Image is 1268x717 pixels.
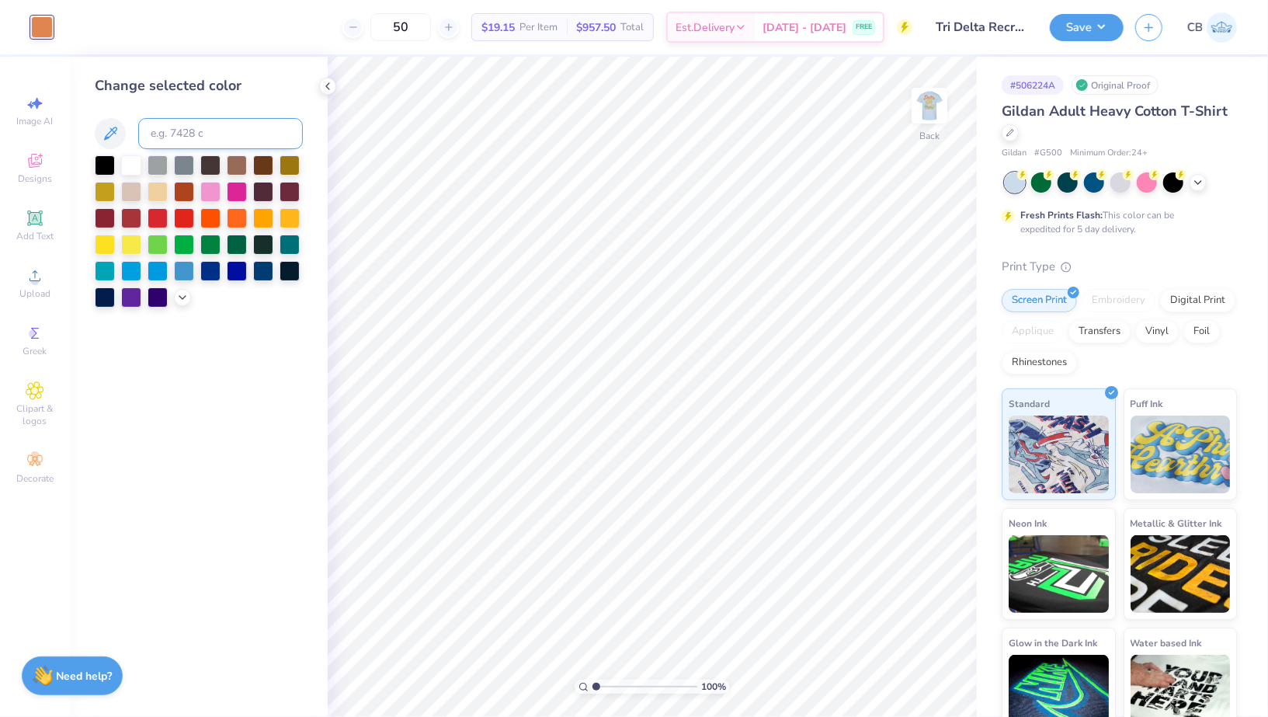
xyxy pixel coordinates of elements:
[1072,75,1159,95] div: Original Proof
[1002,320,1064,343] div: Applique
[1002,351,1077,374] div: Rhinestones
[1009,635,1097,651] span: Glow in the Dark Ink
[1050,14,1124,41] button: Save
[1034,147,1062,160] span: # G500
[919,129,940,143] div: Back
[16,472,54,485] span: Decorate
[1002,289,1077,312] div: Screen Print
[856,22,872,33] span: FREE
[18,172,52,185] span: Designs
[1207,12,1237,43] img: Chhavi Bansal
[1009,416,1109,493] img: Standard
[16,230,54,242] span: Add Text
[1131,416,1231,493] img: Puff Ink
[1131,395,1163,412] span: Puff Ink
[1131,535,1231,613] img: Metallic & Glitter Ink
[1068,320,1131,343] div: Transfers
[676,19,735,36] span: Est. Delivery
[620,19,644,36] span: Total
[57,669,113,684] strong: Need help?
[1002,147,1027,160] span: Gildan
[1009,535,1109,613] img: Neon Ink
[1009,515,1047,531] span: Neon Ink
[1135,320,1179,343] div: Vinyl
[1183,320,1220,343] div: Foil
[19,287,50,300] span: Upload
[914,90,945,121] img: Back
[138,118,303,149] input: e.g. 7428 c
[1020,209,1103,221] strong: Fresh Prints Flash:
[1002,102,1228,120] span: Gildan Adult Heavy Cotton T-Shirt
[1187,12,1237,43] a: CB
[1070,147,1148,160] span: Minimum Order: 24 +
[1131,515,1222,531] span: Metallic & Glitter Ink
[370,13,431,41] input: – –
[1082,289,1155,312] div: Embroidery
[23,345,47,357] span: Greek
[576,19,616,36] span: $957.50
[763,19,846,36] span: [DATE] - [DATE]
[701,680,726,694] span: 100 %
[1009,395,1050,412] span: Standard
[8,402,62,427] span: Clipart & logos
[924,12,1038,43] input: Untitled Design
[519,19,558,36] span: Per Item
[1002,258,1237,276] div: Print Type
[95,75,303,96] div: Change selected color
[1131,635,1202,651] span: Water based Ink
[1160,289,1235,312] div: Digital Print
[481,19,515,36] span: $19.15
[17,115,54,127] span: Image AI
[1002,75,1064,95] div: # 506224A
[1020,208,1211,236] div: This color can be expedited for 5 day delivery.
[1187,19,1203,37] span: CB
